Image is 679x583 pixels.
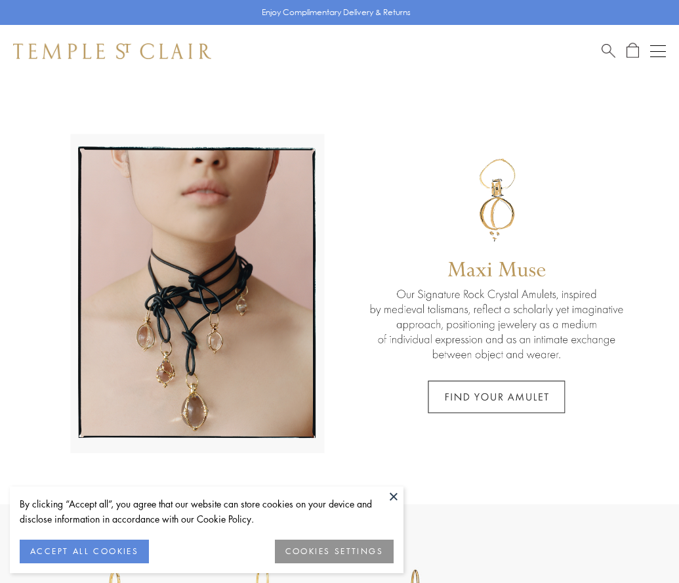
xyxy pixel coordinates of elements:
button: ACCEPT ALL COOKIES [20,540,149,563]
button: COOKIES SETTINGS [275,540,394,563]
div: By clicking “Accept all”, you agree that our website can store cookies on your device and disclos... [20,496,394,527]
p: Enjoy Complimentary Delivery & Returns [262,6,411,19]
a: Search [602,43,615,59]
img: Temple St. Clair [13,43,211,59]
a: Open Shopping Bag [627,43,639,59]
button: Open navigation [650,43,666,59]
